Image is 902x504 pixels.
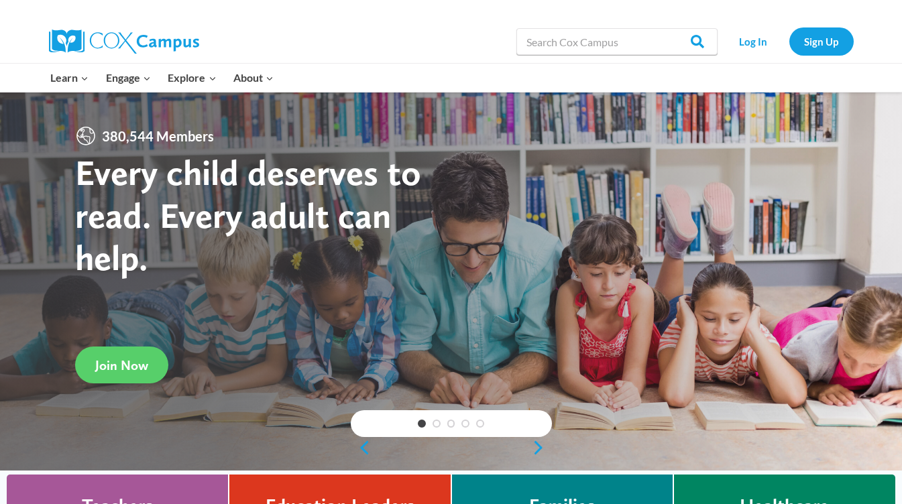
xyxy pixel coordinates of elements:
a: next [532,440,552,456]
nav: Primary Navigation [42,64,282,92]
a: 1 [418,420,426,428]
a: Log In [724,27,783,55]
span: About [233,69,274,86]
span: Explore [168,69,216,86]
span: Join Now [95,357,148,373]
strong: Every child deserves to read. Every adult can help. [75,151,421,279]
a: 2 [433,420,441,428]
span: 380,544 Members [97,125,219,147]
input: Search Cox Campus [516,28,718,55]
div: content slider buttons [351,434,552,461]
a: Sign Up [789,27,854,55]
a: Join Now [75,346,168,383]
span: Engage [106,69,151,86]
a: previous [351,440,371,456]
a: 5 [476,420,484,428]
a: 3 [447,420,455,428]
nav: Secondary Navigation [724,27,854,55]
span: Learn [50,69,89,86]
a: 4 [461,420,469,428]
img: Cox Campus [49,29,199,54]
